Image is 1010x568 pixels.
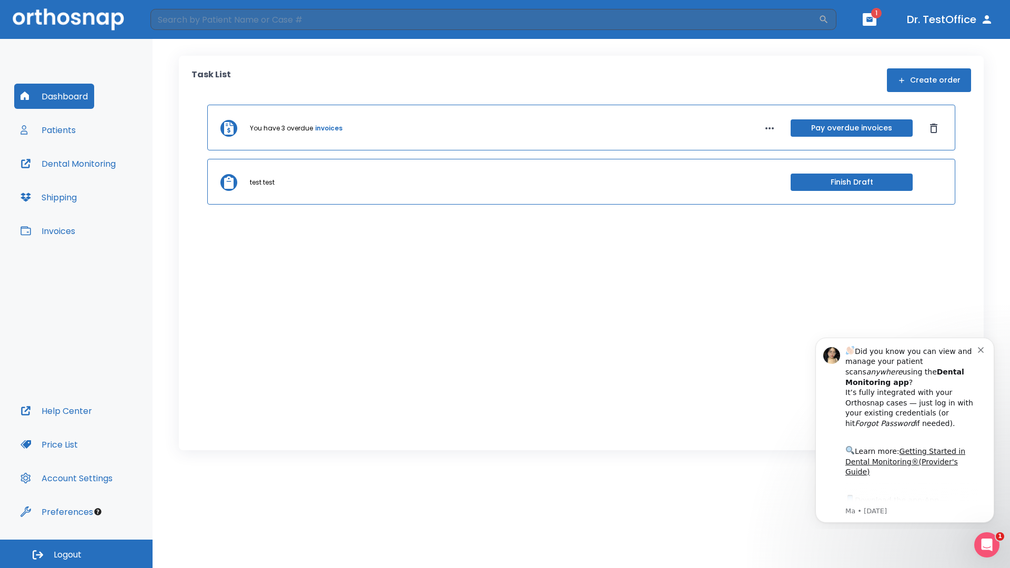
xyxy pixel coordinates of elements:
[791,119,913,137] button: Pay overdue invoices
[14,185,83,210] button: Shipping
[250,178,275,187] p: test test
[250,124,313,133] p: You have 3 overdue
[191,68,231,92] p: Task List
[14,218,82,244] button: Invoices
[46,168,139,187] a: App Store
[974,532,999,557] iframe: Intercom live chat
[800,328,1010,529] iframe: Intercom notifications message
[14,84,94,109] button: Dashboard
[791,174,913,191] button: Finish Draft
[54,549,82,561] span: Logout
[46,178,178,188] p: Message from Ma, sent 7w ago
[150,9,819,30] input: Search by Patient Name or Case #
[178,16,187,25] button: Dismiss notification
[14,151,122,176] button: Dental Monitoring
[93,507,103,516] div: Tooltip anchor
[996,532,1004,541] span: 1
[14,499,99,524] button: Preferences
[887,68,971,92] button: Create order
[903,10,997,29] button: Dr. TestOffice
[871,8,882,18] span: 1
[14,398,98,423] button: Help Center
[14,432,84,457] button: Price List
[315,124,342,133] a: invoices
[925,120,942,137] button: Dismiss
[13,8,124,30] img: Orthosnap
[14,117,82,143] button: Patients
[46,165,178,219] div: Download the app: | ​ Let us know if you need help getting started!
[14,465,119,491] button: Account Settings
